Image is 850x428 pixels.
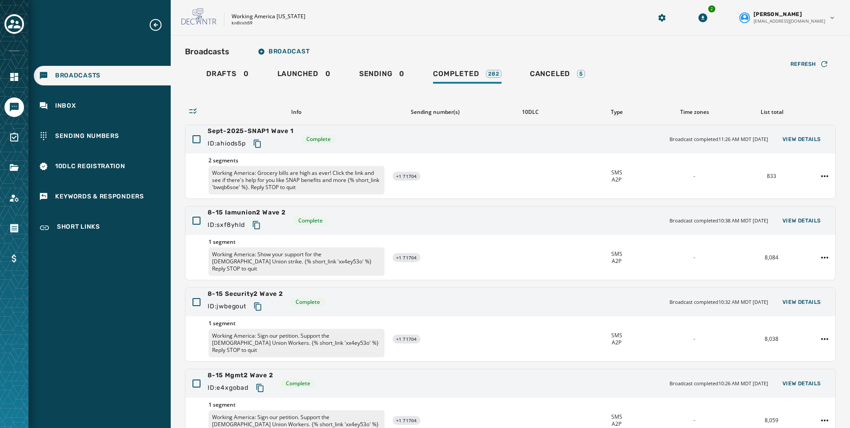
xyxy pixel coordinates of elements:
span: ID: sxf8yhld [208,221,245,230]
a: Drafts0 [199,65,256,85]
div: +1 71704 [393,172,421,181]
span: Drafts [206,69,237,78]
a: Navigate to Account [4,188,24,208]
p: kn8rxh59 [232,20,253,27]
div: 0 [277,69,331,84]
span: View Details [782,380,821,387]
span: Completed [433,69,479,78]
div: 8,084 [737,254,807,261]
span: Broadcast completed 10:26 AM MDT [DATE] [670,380,768,388]
div: 8,059 [737,417,807,424]
a: Canceled5 [523,65,592,85]
span: ID: e4xgobad [208,384,249,392]
a: Navigate to 10DLC Registration [34,157,171,176]
span: A2P [612,339,621,346]
div: 10DLC [486,109,574,116]
a: Navigate to Broadcasts [34,66,171,85]
a: Navigate to Orders [4,218,24,238]
span: SMS [611,413,622,420]
div: Sending number(s) [391,109,479,116]
span: Keywords & Responders [55,192,144,201]
button: Download Menu [695,10,711,26]
h2: Broadcasts [185,45,229,58]
span: ID: ahiods5p [208,139,246,148]
button: Copy text to clipboard [249,217,265,233]
span: A2P [612,420,621,428]
span: 1 segment [208,320,385,327]
div: List total [737,109,807,116]
span: Complete [306,136,331,143]
span: Broadcast [258,48,309,55]
span: Complete [286,380,310,387]
div: - [659,254,729,261]
span: SMS [611,332,622,339]
a: Navigate to Sending Numbers [34,126,171,146]
div: - [659,417,729,424]
span: Broadcast completed 11:26 AM MDT [DATE] [670,136,768,143]
button: Sept-2025-SNAP1 Wave 1 action menu [818,169,832,183]
span: 8-15 Mgmt2 Wave 2 [208,371,273,380]
a: Navigate to Home [4,67,24,87]
div: 5 [577,70,585,78]
span: Launched [277,69,318,78]
span: Canceled [530,69,570,78]
a: Navigate to Surveys [4,128,24,147]
button: Copy text to clipboard [250,299,266,315]
span: SMS [611,250,622,258]
div: 2 [707,4,716,13]
a: Navigate to Inbox [34,96,171,116]
span: 1 segment [208,401,385,408]
span: 1 segment [208,238,385,246]
span: Sending [359,69,393,78]
span: Broadcast completed 10:38 AM MDT [DATE] [670,217,768,225]
button: View Details [775,377,828,390]
a: Launched0 [270,65,338,85]
div: - [659,335,729,343]
span: A2P [612,258,621,265]
span: Complete [296,299,320,306]
div: Type [581,109,652,116]
a: Completed282 [426,65,509,85]
p: Working America [US_STATE] [232,13,305,20]
div: +1 71704 [393,253,421,262]
button: 8-15 Iamunion2 Wave 2 action menu [818,250,832,265]
span: Sept-2025-SNAP1 Wave 1 [208,127,294,136]
button: Manage global settings [654,10,670,26]
div: +1 71704 [393,416,421,425]
div: 0 [359,69,405,84]
a: Navigate to Billing [4,249,24,268]
div: - [659,173,729,180]
span: Inbox [55,101,76,110]
button: Toggle account select drawer [4,14,24,34]
span: Broadcasts [55,71,100,80]
span: SMS [611,169,622,176]
button: User settings [736,7,839,28]
span: ID: jwbegout [208,302,246,311]
span: 2 segments [208,157,385,164]
button: Refresh [783,57,836,71]
span: Short Links [57,222,100,233]
button: Broadcast [251,43,317,61]
button: Copy text to clipboard [252,380,268,396]
span: 8-15 Iamunion2 Wave 2 [208,208,286,217]
div: 0 [206,69,249,84]
span: Refresh [790,61,816,68]
span: Sending Numbers [55,132,119,141]
div: Info [208,109,384,116]
button: Copy text to clipboard [249,136,265,152]
span: 8-15 Security2 Wave 2 [208,290,283,299]
span: Broadcast completed 10:32 AM MDT [DATE] [670,299,768,306]
a: Sending0 [352,65,412,85]
button: Expand sub nav menu [148,18,170,32]
span: 10DLC Registration [55,162,125,171]
span: A2P [612,176,621,183]
p: Working America: Grocery bills are high as ever! Click the link and see if there's help for you l... [208,166,385,194]
span: Complete [298,217,323,224]
div: +1 71704 [393,335,421,343]
span: View Details [782,136,821,143]
div: 8,038 [737,335,807,343]
span: [EMAIL_ADDRESS][DOMAIN_NAME] [754,18,825,24]
p: Working America: Show your support for the [DEMOGRAPHIC_DATA] Union strike. {% short_link 'xx4ey5... [208,247,385,276]
div: 833 [737,173,807,180]
span: View Details [782,217,821,224]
